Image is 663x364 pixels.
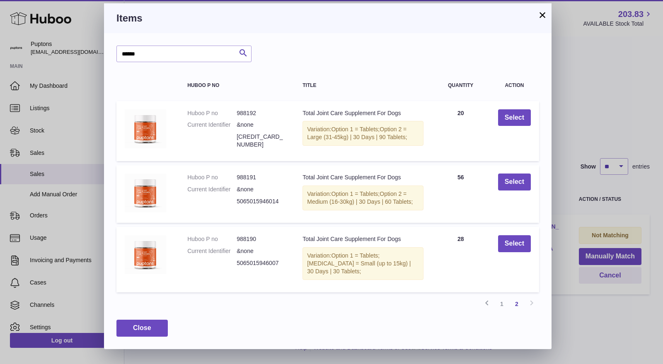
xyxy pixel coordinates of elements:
a: 2 [509,297,524,311]
dd: 988191 [237,174,286,181]
div: Variation: [302,186,423,210]
a: 1 [494,297,509,311]
dt: Huboo P no [187,235,237,243]
div: Total Joint Care Supplement For Dogs [302,235,423,243]
span: [MEDICAL_DATA] = Small (up to 15kg) | 30 Days | 30 Tablets; [307,260,411,275]
dd: 5065015946007 [237,259,286,267]
button: Select [498,109,531,126]
dd: 988192 [237,109,286,117]
span: Option 1 = Tablets; [331,252,380,259]
dd: 988190 [237,235,286,243]
span: Option 1 = Tablets; [331,126,380,133]
dd: [CREDIT_CARD_NUMBER] [237,133,286,149]
button: Select [498,235,531,252]
div: Total Joint Care Supplement For Dogs [302,174,423,181]
dt: Current Identifier [187,247,237,255]
dd: &none [237,247,286,255]
th: Title [294,75,431,96]
th: Huboo P no [179,75,294,96]
div: Variation: [302,121,423,146]
dt: Current Identifier [187,121,237,129]
dd: &none [237,186,286,193]
span: Option 2 = Medium (16-30kg) | 30 Days | 60 Tablets; [307,190,413,205]
div: Total Joint Care Supplement For Dogs [302,109,423,117]
button: × [537,10,547,20]
th: Quantity [432,75,490,96]
div: Variation: [302,247,423,280]
button: Select [498,174,531,190]
th: Action [490,75,539,96]
dd: 5065015946014 [237,198,286,205]
td: 28 [432,227,490,292]
img: Total Joint Care Supplement For Dogs [125,235,166,274]
img: Total Joint Care Supplement For Dogs [125,174,166,212]
span: Option 1 = Tablets; [331,190,380,197]
h3: Items [116,12,539,25]
img: Total Joint Care Supplement For Dogs [125,109,166,148]
dt: Huboo P no [187,109,237,117]
dt: Huboo P no [187,174,237,181]
td: 56 [432,165,490,223]
td: 20 [432,101,490,162]
button: Close [116,320,168,337]
dd: &none [237,121,286,129]
dt: Current Identifier [187,186,237,193]
span: Close [133,324,151,331]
